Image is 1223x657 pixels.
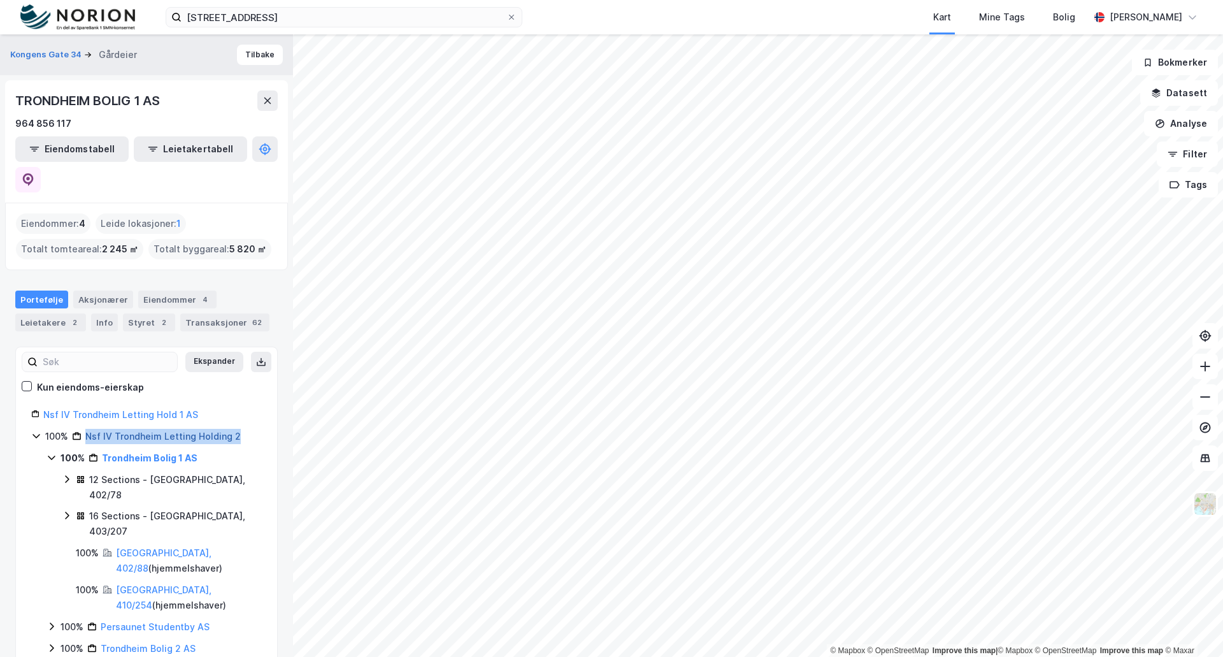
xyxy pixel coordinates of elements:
[85,431,241,442] a: Nsf IV Trondheim Letting Holding 2
[15,314,86,331] div: Leietakere
[157,316,170,329] div: 2
[250,316,264,329] div: 62
[1159,172,1218,198] button: Tags
[116,547,211,574] a: [GEOGRAPHIC_DATA], 402/88
[998,646,1033,655] a: Mapbox
[61,641,83,656] div: 100%
[37,380,144,395] div: Kun eiendoms-eierskap
[933,10,951,25] div: Kart
[933,646,996,655] a: Improve this map
[1140,80,1218,106] button: Datasett
[89,472,262,503] div: 12 Sections - [GEOGRAPHIC_DATA], 402/78
[148,239,271,259] div: Totalt byggareal :
[116,545,262,576] div: ( hjemmelshaver )
[45,429,68,444] div: 100%
[1053,10,1075,25] div: Bolig
[38,352,177,372] input: Søk
[61,619,83,635] div: 100%
[79,216,85,231] span: 4
[73,291,133,308] div: Aksjonærer
[116,584,211,610] a: [GEOGRAPHIC_DATA], 410/254
[868,646,929,655] a: OpenStreetMap
[1132,50,1218,75] button: Bokmerker
[20,4,135,31] img: norion-logo.80e7a08dc31c2e691866.png
[1193,492,1217,516] img: Z
[123,314,175,331] div: Styret
[180,314,269,331] div: Transaksjoner
[15,90,162,111] div: TRONDHEIM BOLIG 1 AS
[1144,111,1218,136] button: Analyse
[10,48,84,61] button: Kongens Gate 34
[1157,141,1218,167] button: Filter
[15,116,71,131] div: 964 856 117
[99,47,137,62] div: Gårdeier
[830,644,1194,657] div: |
[91,314,118,331] div: Info
[116,582,262,613] div: ( hjemmelshaver )
[1159,596,1223,657] iframe: Chat Widget
[979,10,1025,25] div: Mine Tags
[101,643,196,654] a: Trondheim Bolig 2 AS
[89,509,262,539] div: 16 Sections - [GEOGRAPHIC_DATA], 403/207
[134,136,247,162] button: Leietakertabell
[830,646,865,655] a: Mapbox
[182,8,506,27] input: Søk på adresse, matrikkel, gårdeiere, leietakere eller personer
[199,293,211,306] div: 4
[43,409,198,420] a: Nsf IV Trondheim Letting Hold 1 AS
[15,136,129,162] button: Eiendomstabell
[96,213,186,234] div: Leide lokasjoner :
[15,291,68,308] div: Portefølje
[101,621,210,632] a: Persaunet Studentby AS
[1110,10,1182,25] div: [PERSON_NAME]
[229,242,266,257] span: 5 820 ㎡
[1100,646,1163,655] a: Improve this map
[16,239,143,259] div: Totalt tomteareal :
[76,545,99,561] div: 100%
[68,316,81,329] div: 2
[138,291,217,308] div: Eiendommer
[176,216,181,231] span: 1
[61,451,85,466] div: 100%
[76,582,99,598] div: 100%
[102,242,138,257] span: 2 245 ㎡
[1035,646,1097,655] a: OpenStreetMap
[185,352,243,372] button: Ekspander
[237,45,283,65] button: Tilbake
[16,213,90,234] div: Eiendommer :
[102,452,197,463] a: Trondheim Bolig 1 AS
